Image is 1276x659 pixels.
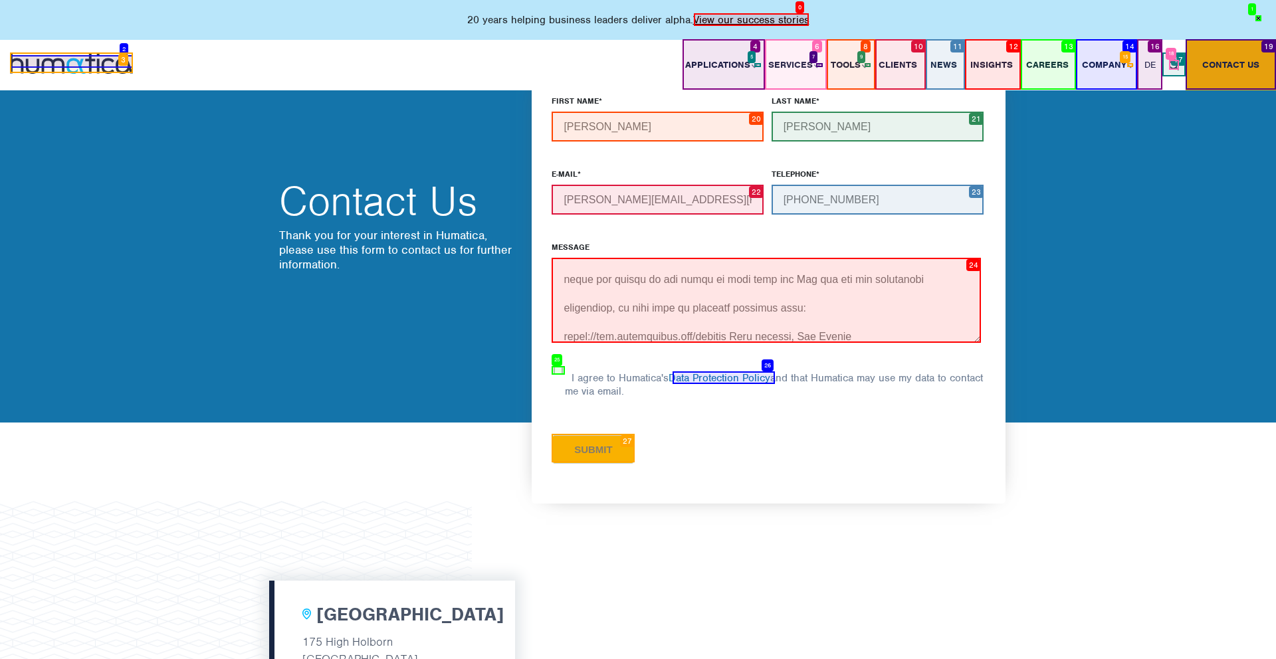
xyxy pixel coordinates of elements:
a: Company [1075,40,1138,90]
h2: [GEOGRAPHIC_DATA] [316,604,504,626]
p: Thank you for your interest in Humatica, please use this form to contact us for further information. [279,228,518,272]
img: logo [10,53,133,74]
a: News [924,40,964,90]
input: Submit [552,435,635,464]
input: Last name [772,112,984,141]
span: DE [1144,59,1156,70]
a: Careers [1019,40,1075,90]
p: I agree to Humatica's and that Humatica may use my data to contact me via email. [565,371,983,398]
textarea: Lo Ipsumdol Sita, C adip el se doei temporincididu utlaboreetdol mag aliquae admini veniamqui nos... [552,258,981,343]
a: Clients [872,40,924,90]
span: LAST NAME [772,96,816,106]
p: 20 years helping business leaders deliver alpha. [467,13,809,27]
span: FIRST NAME [552,96,599,106]
span: Message [552,242,589,252]
a: DE [1138,40,1162,90]
span: E-MAIL [552,169,578,179]
a: Insights [964,40,1019,90]
h2: Contact Us [279,181,518,221]
span: TELEPHONE [772,169,816,179]
input: name@company.com [552,185,764,215]
input: + 00 [772,185,984,215]
a: Applications [679,40,762,90]
a: Contact us [1186,40,1276,90]
input: I agree to Humatica'sData Protection Policyand that Humatica may use my data to contact me via em... [552,366,565,375]
img: search_icon [1169,60,1179,70]
a: Services [762,40,824,90]
a: Data Protection Policy [669,371,770,385]
p: 175 High Holborn [302,633,482,650]
a: View our success stories [693,13,809,27]
input: First name [552,112,764,141]
a: Tools [824,40,872,90]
